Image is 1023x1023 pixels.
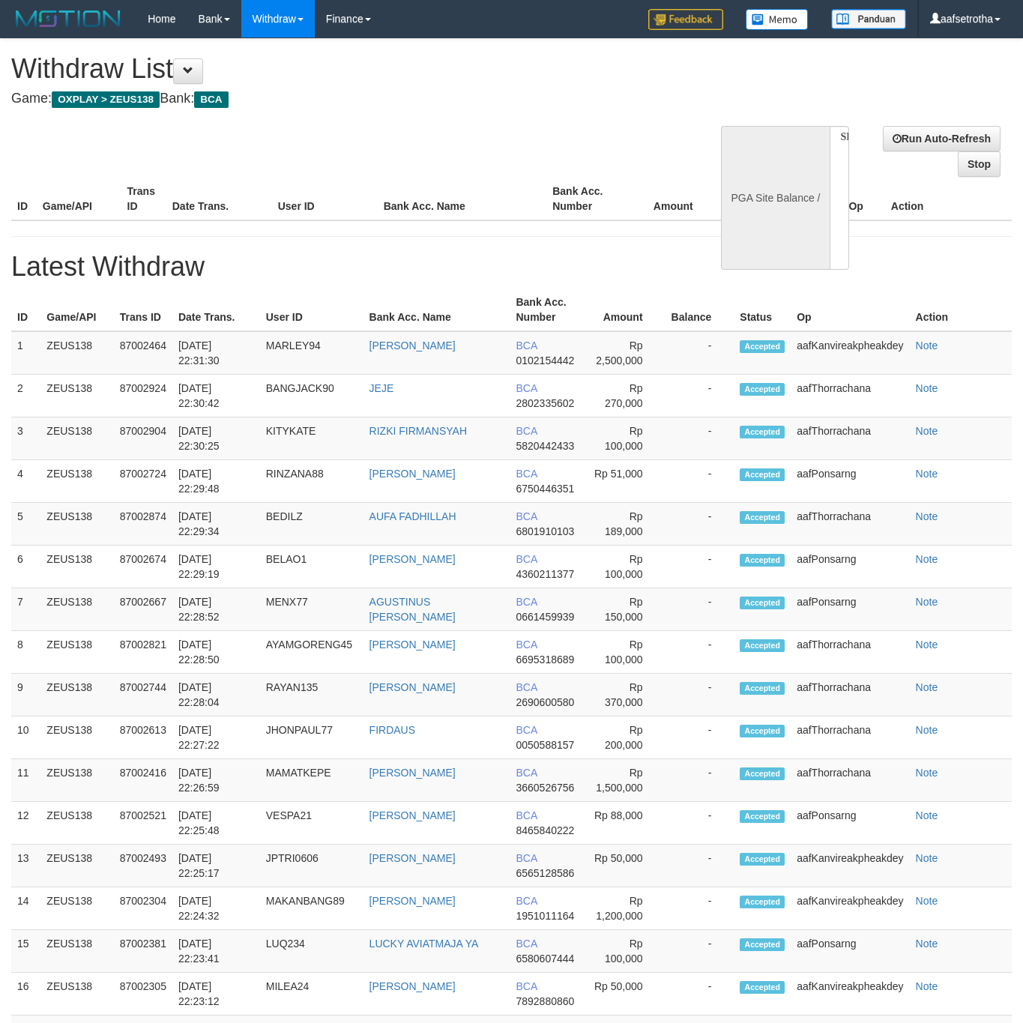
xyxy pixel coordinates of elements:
td: [DATE] 22:25:48 [172,802,260,845]
td: 87002304 [114,887,172,930]
td: [DATE] 22:30:25 [172,417,260,460]
td: [DATE] 22:28:50 [172,631,260,674]
th: Op [791,289,909,331]
td: - [666,845,734,887]
a: Note [916,382,938,394]
td: ZEUS138 [40,460,113,503]
td: ZEUS138 [40,588,113,631]
span: BCA [516,852,537,864]
th: Date Trans. [166,178,272,220]
span: Accepted [740,340,785,353]
td: aafKanvireakpheakdey [791,331,909,375]
td: Rp 100,000 [585,546,666,588]
td: Rp 50,000 [585,973,666,1016]
span: BCA [516,382,537,394]
th: User ID [260,289,363,331]
span: BCA [516,639,537,651]
a: [PERSON_NAME] [369,980,456,992]
td: RINZANA88 [260,460,363,503]
td: 7 [11,588,40,631]
a: [PERSON_NAME] [369,639,456,651]
td: Rp 51,000 [585,460,666,503]
a: FIRDAUS [369,724,415,736]
td: [DATE] 22:25:17 [172,845,260,887]
td: MARLEY94 [260,331,363,375]
td: 14 [11,887,40,930]
td: Rp 200,000 [585,716,666,759]
td: MAKANBANG89 [260,887,363,930]
a: Note [916,553,938,565]
td: aafPonsarng [791,930,909,973]
td: - [666,887,734,930]
td: BELAO1 [260,546,363,588]
th: Bank Acc. Number [546,178,631,220]
td: 11 [11,759,40,802]
a: [PERSON_NAME] [369,340,456,351]
td: [DATE] 22:23:12 [172,973,260,1016]
td: - [666,331,734,375]
td: Rp 100,000 [585,631,666,674]
span: BCA [516,596,537,608]
td: ZEUS138 [40,331,113,375]
td: [DATE] 22:30:42 [172,375,260,417]
a: Note [916,767,938,779]
img: Button%20Memo.svg [746,9,809,30]
td: [DATE] 22:26:59 [172,759,260,802]
th: Op [842,178,884,220]
td: - [666,802,734,845]
a: AUFA FADHILLAH [369,510,456,522]
td: 87002724 [114,460,172,503]
th: Game/API [40,289,113,331]
td: aafPonsarng [791,546,909,588]
span: 7892880860 [516,995,574,1007]
a: Note [916,340,938,351]
td: Rp 370,000 [585,674,666,716]
td: [DATE] 22:29:19 [172,546,260,588]
span: Accepted [740,853,785,866]
span: 2690600580 [516,696,574,708]
th: Trans ID [121,178,166,220]
span: BCA [516,938,537,950]
a: [PERSON_NAME] [369,767,456,779]
a: [PERSON_NAME] [369,809,456,821]
span: BCA [516,895,537,907]
td: - [666,460,734,503]
td: - [666,375,734,417]
td: [DATE] 22:28:52 [172,588,260,631]
td: Rp 2,500,000 [585,331,666,375]
th: Balance [666,289,734,331]
a: Run Auto-Refresh [883,126,1001,151]
td: ZEUS138 [40,802,113,845]
td: - [666,503,734,546]
span: 0661459939 [516,611,574,623]
td: 2 [11,375,40,417]
td: ZEUS138 [40,631,113,674]
td: MAMATKEPE [260,759,363,802]
td: 12 [11,802,40,845]
th: Game/API [37,178,121,220]
td: JPTRI0606 [260,845,363,887]
td: Rp 270,000 [585,375,666,417]
a: Note [916,639,938,651]
img: MOTION_logo.png [11,7,125,30]
span: BCA [516,681,537,693]
span: BCA [516,809,537,821]
span: BCA [516,510,537,522]
a: Note [916,468,938,480]
h4: Game: Bank: [11,91,667,106]
span: BCA [516,553,537,565]
td: - [666,417,734,460]
span: 6565128586 [516,867,574,879]
a: Note [916,510,938,522]
a: [PERSON_NAME] [369,852,456,864]
span: Accepted [740,981,785,994]
span: BCA [516,425,537,437]
td: aafThorrachana [791,417,909,460]
td: - [666,674,734,716]
td: 87002493 [114,845,172,887]
td: aafThorrachana [791,759,909,802]
td: 87002613 [114,716,172,759]
td: LUQ234 [260,930,363,973]
span: Accepted [740,810,785,823]
span: 6580607444 [516,953,574,965]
